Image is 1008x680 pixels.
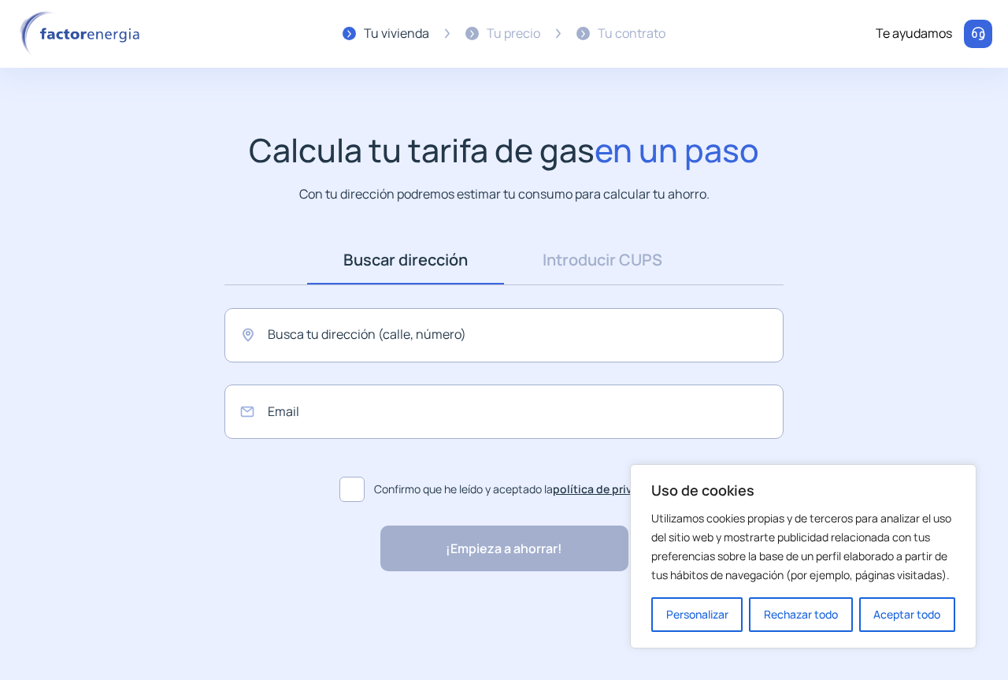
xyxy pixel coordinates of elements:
span: en un paso [595,128,759,172]
a: Buscar dirección [307,236,504,284]
p: Uso de cookies [651,481,955,500]
span: Confirmo que he leído y aceptado la [374,481,669,498]
img: logo factor [16,11,150,57]
a: política de privacidad [553,481,669,496]
button: Aceptar todo [859,597,955,632]
div: Tu precio [487,24,540,44]
button: Rechazar todo [749,597,852,632]
img: llamar [970,26,986,42]
div: Tu vivienda [364,24,429,44]
div: Te ayudamos [876,24,952,44]
a: Introducir CUPS [504,236,701,284]
p: Con tu dirección podremos estimar tu consumo para calcular tu ahorro. [299,184,710,204]
p: Utilizamos cookies propias y de terceros para analizar el uso del sitio web y mostrarte publicida... [651,509,955,585]
div: Tu contrato [598,24,665,44]
button: Personalizar [651,597,743,632]
div: Uso de cookies [630,464,976,648]
h1: Calcula tu tarifa de gas [249,131,759,169]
